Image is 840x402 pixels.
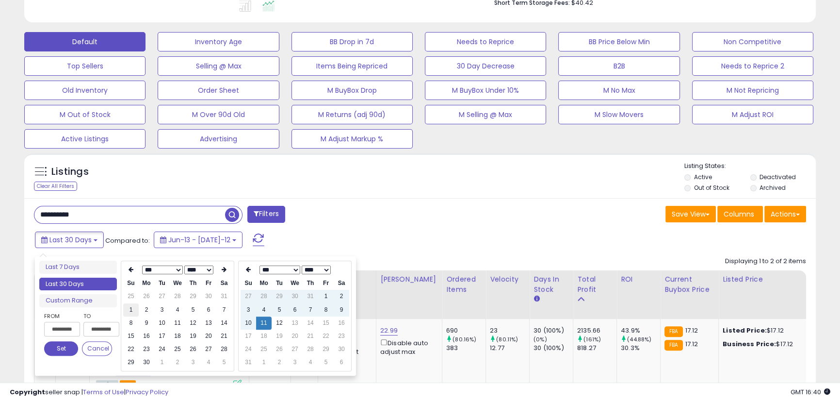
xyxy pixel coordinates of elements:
td: 3 [154,303,170,317]
td: 24 [154,343,170,356]
div: Min Price [322,274,372,285]
th: Su [241,277,256,290]
button: M Over 90d Old [158,105,279,124]
small: (80.11%) [496,335,518,343]
td: 22 [318,330,334,343]
td: 20 [287,330,303,343]
td: 17 [241,330,256,343]
td: 31 [216,290,232,303]
td: 28 [216,343,232,356]
button: M Selling @ Max [425,105,546,124]
button: Active Listings [24,129,145,149]
span: FBA [120,380,136,388]
td: 27 [201,343,216,356]
td: 3 [241,303,256,317]
td: 1 [154,356,170,369]
td: 23 [334,330,349,343]
td: 29 [318,343,334,356]
button: M Not Repricing [692,81,813,100]
label: Active [694,173,711,181]
span: Last 30 Days [49,235,92,245]
td: 6 [201,303,216,317]
td: 18 [256,330,272,343]
th: Mo [256,277,272,290]
td: 13 [287,317,303,330]
button: Top Sellers [24,56,145,76]
th: Th [303,277,318,290]
td: 14 [216,317,232,330]
td: 15 [123,330,139,343]
td: 5 [318,356,334,369]
button: M Out of Stock [24,105,145,124]
td: 4 [170,303,185,317]
td: 25 [170,343,185,356]
button: Actions [764,206,806,222]
span: 2025-08-12 16:40 GMT [791,387,830,397]
label: Archived [759,184,786,192]
button: M BuyBox Under 10% [425,81,546,100]
small: FBA [664,326,682,337]
div: $17.12 [723,326,803,335]
button: 30 Day Decrease [425,56,546,76]
td: 5 [185,303,201,317]
th: Sa [216,277,232,290]
td: 26 [185,343,201,356]
td: 3 [287,356,303,369]
td: 25 [256,343,272,356]
td: 27 [241,290,256,303]
button: Order Sheet [158,81,279,100]
td: 22 [123,343,139,356]
label: From [44,311,78,321]
th: We [170,277,185,290]
button: Jun-13 - [DATE]-12 [154,232,242,248]
td: 9 [139,317,154,330]
td: 7 [216,303,232,317]
td: 15 [318,317,334,330]
td: 16 [139,330,154,343]
div: Displaying 1 to 2 of 2 items [725,257,806,266]
td: 30 [334,343,349,356]
td: 30 [287,290,303,303]
small: FBA [664,340,682,351]
button: M No Max [558,81,679,100]
td: 12 [272,317,287,330]
button: Cancel [82,341,112,356]
td: 10 [241,317,256,330]
div: 30 (100%) [533,326,573,335]
div: 383 [446,344,485,352]
small: Days In Stock. [533,295,539,303]
td: 7 [303,303,318,317]
td: 11 [256,317,272,330]
td: 29 [272,290,287,303]
b: Listed Price: [723,326,767,335]
div: 690 [446,326,485,335]
div: Clear All Filters [34,182,77,191]
button: Filters [247,206,285,223]
td: 8 [123,317,139,330]
td: 8 [318,303,334,317]
button: Save View [665,206,716,222]
td: 4 [256,303,272,317]
div: Listed Price [723,274,807,285]
span: 17.12 [685,339,698,349]
button: M Adjust ROI [692,105,813,124]
a: Terms of Use [83,387,124,397]
th: Mo [139,277,154,290]
button: B2B [558,56,679,76]
div: 30.3% [621,344,660,352]
button: Needs to Reprice 2 [692,56,813,76]
td: 29 [185,290,201,303]
button: Old Inventory [24,81,145,100]
td: 1 [318,290,334,303]
li: Last 30 Days [39,278,117,291]
td: 21 [216,330,232,343]
th: Th [185,277,201,290]
small: (44.88%) [627,335,651,343]
td: 1 [123,303,139,317]
button: M Slow Movers [558,105,679,124]
div: Days In Stock [533,274,569,295]
button: Needs to Reprice [425,32,546,51]
td: 27 [287,343,303,356]
td: 2 [170,356,185,369]
small: (161%) [583,335,601,343]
